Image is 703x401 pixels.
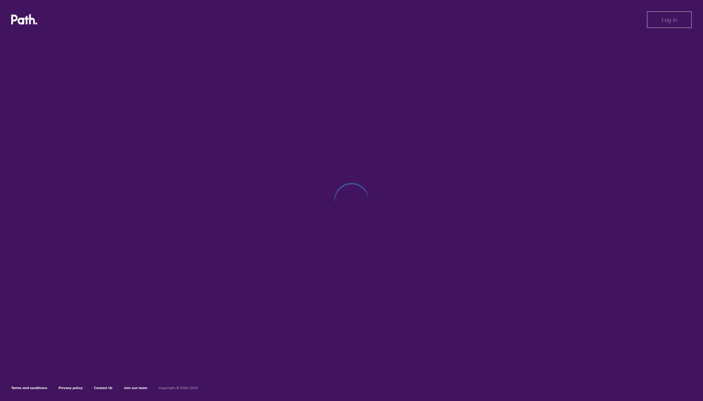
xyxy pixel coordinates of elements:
a: Join our team [124,386,147,390]
span: Log in [662,17,677,23]
a: Privacy policy [59,386,83,390]
button: Log in [647,11,692,28]
a: Terms and conditions [11,386,47,390]
h6: Copyright © Path 2018 [159,386,198,390]
a: Contact Us [94,386,113,390]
